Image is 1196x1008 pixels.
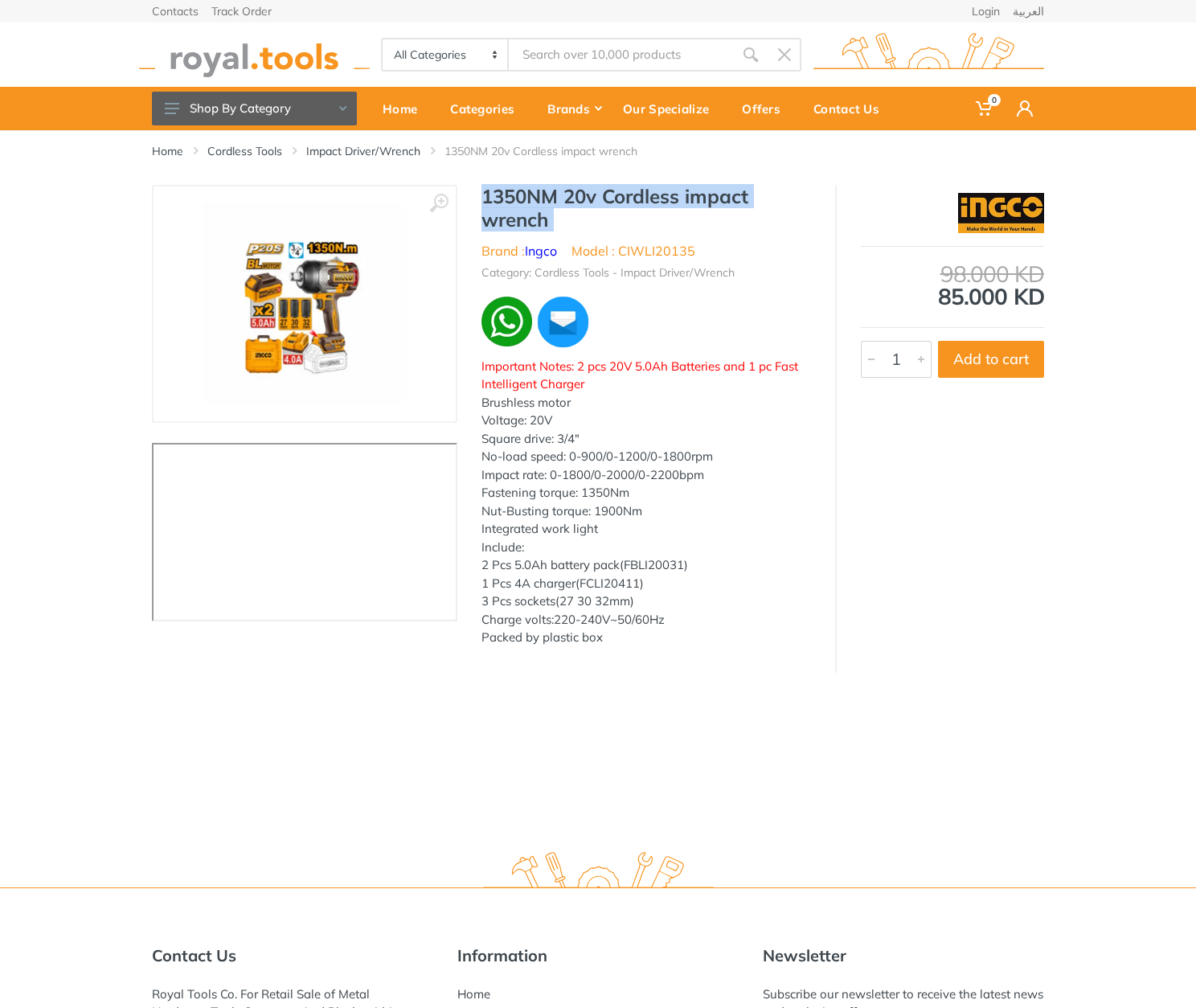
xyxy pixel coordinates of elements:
[535,294,591,350] img: ma.webp
[383,39,509,70] select: Category
[612,87,731,130] a: Our Specialize
[152,946,433,965] h5: Contact Us
[306,143,420,159] a: Impact Driver/Wrench
[958,193,1044,233] img: Ingco
[152,143,1044,159] nav: breadcrumb
[371,92,439,125] div: Home
[481,264,735,281] li: Category: Cordless Tools - Impact Driver/Wrench
[203,203,406,405] img: Royal Tools - 1350NM 20v Cordless impact wrench
[861,263,1044,285] div: 98.000 KD
[483,852,714,896] img: royal.tools Logo
[802,92,901,125] div: Contact Us
[481,297,532,347] img: wa.webp
[207,143,282,159] a: Cordless Tools
[861,263,1044,308] div: 85.000 KD
[481,359,798,392] span: Important Notes: 2 pcs 20V 5.0Ah Batteries and 1 pc Fast Intelligent Charger
[509,38,734,72] input: Site search
[965,87,1006,130] a: 0
[457,986,490,1002] a: Home
[525,243,557,259] a: Ingco
[763,946,1044,965] h5: Newsletter
[612,92,731,125] div: Our Specialize
[972,6,1000,17] a: Login
[481,241,557,260] li: Brand :
[731,92,802,125] div: Offers
[371,87,439,130] a: Home
[139,33,370,77] img: royal.tools Logo
[481,185,811,232] h1: 1350NM 20v Cordless impact wrench
[1013,6,1044,17] a: العربية
[439,87,536,130] a: Categories
[152,143,183,159] a: Home
[481,358,811,647] div: Brushless motor Voltage: 20V Square drive: 3/4" No-load speed: 0-900/0-1200/0-1800rpm Impact rate...
[988,94,1001,106] span: 0
[802,87,901,130] a: Contact Us
[439,92,536,125] div: Categories
[938,341,1044,378] button: Add to cart
[731,87,802,130] a: Offers
[444,143,661,159] li: 1350NM 20v Cordless impact wrench
[536,92,612,125] div: Brands
[457,946,739,965] h5: Information
[152,6,199,17] a: Contacts
[813,33,1044,77] img: royal.tools Logo
[571,241,695,260] li: Model : CIWLI20135
[211,6,272,17] a: Track Order
[152,92,357,125] button: Shop By Category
